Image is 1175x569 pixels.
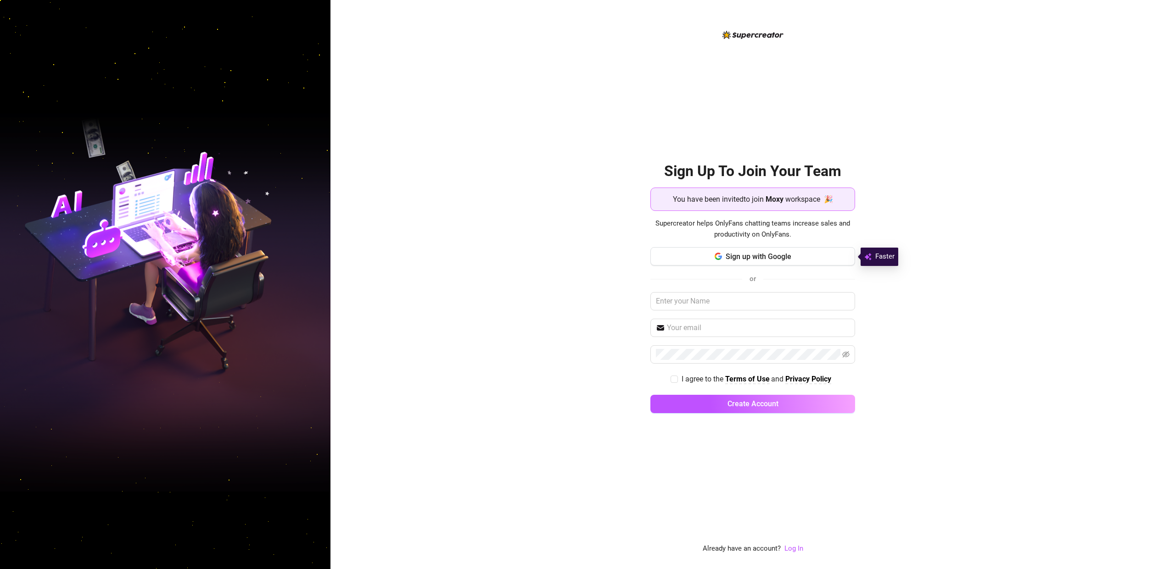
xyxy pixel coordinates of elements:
[682,375,725,383] span: I agree to the
[650,395,855,413] button: Create Account
[785,375,831,384] a: Privacy Policy
[784,543,803,554] a: Log In
[750,275,756,283] span: or
[650,247,855,265] button: Sign up with Google
[650,292,855,310] input: Enter your Name
[650,162,855,181] h2: Sign Up To Join Your Team
[785,193,833,205] span: workspace 🎉
[864,251,872,262] img: svg%3e
[727,399,778,408] span: Create Account
[703,543,781,554] span: Already have an account?
[784,544,803,552] a: Log In
[771,375,785,383] span: and
[766,195,783,204] strong: Moxy
[667,322,850,333] input: Your email
[875,251,895,262] span: Faster
[650,218,855,240] span: Supercreator helps OnlyFans chatting teams increase sales and productivity on OnlyFans.
[722,31,783,39] img: logo-BBDzfeDw.svg
[725,375,770,384] a: Terms of Use
[673,193,764,205] span: You have been invited to join
[842,351,850,358] span: eye-invisible
[726,252,791,261] span: Sign up with Google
